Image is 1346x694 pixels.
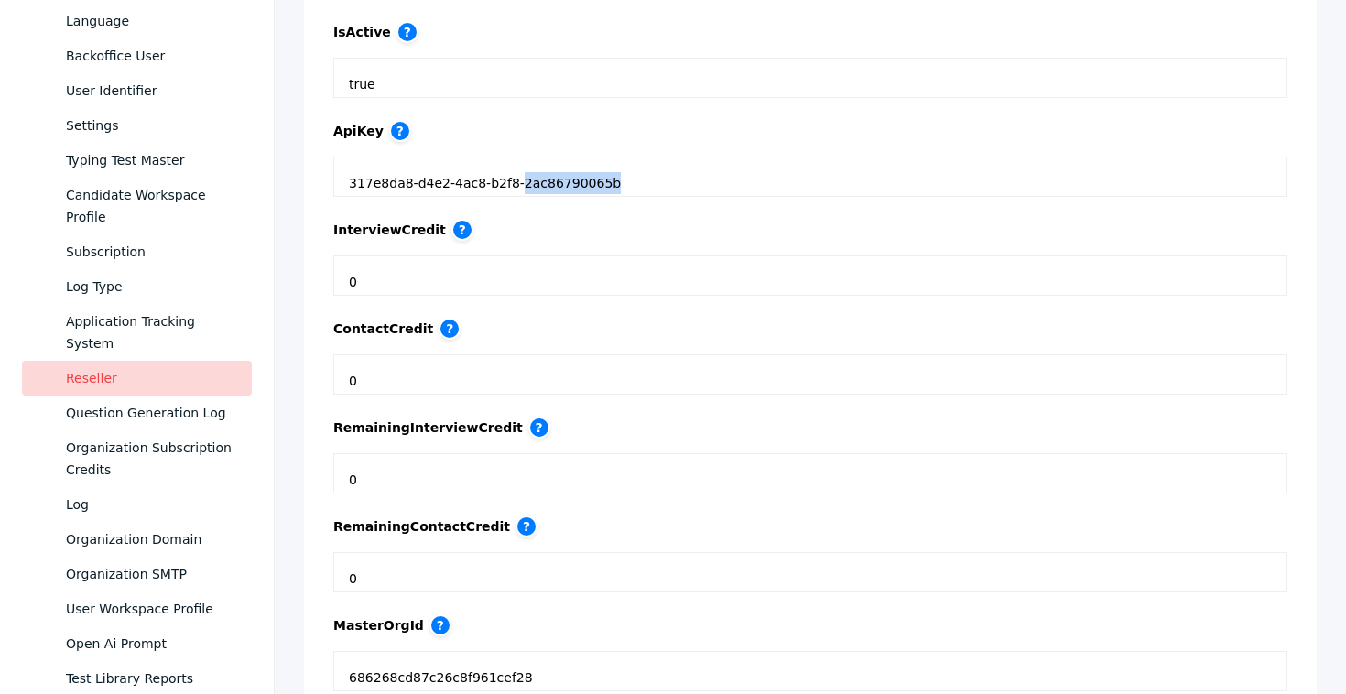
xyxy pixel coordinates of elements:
[333,21,418,43] label: isActive
[66,493,237,515] div: Log
[516,515,537,537] span: Remaining credits available for contact/communication features
[396,21,418,43] span: Active status of the reseller account
[389,120,411,142] span: API key for programmatic access to Testlify services
[66,633,237,655] div: Open Ai Prompt
[66,184,237,228] div: Candidate Workspace Profile
[349,172,1272,181] div: 317e8da8-d4e2-4ac8-b2f8-2ac86790065b
[429,614,451,636] span: Reference to the master organization this reseller belongs to
[66,310,237,354] div: Application Tracking System
[66,667,237,689] div: Test Library Reports
[66,80,237,102] div: User Identifier
[22,487,252,522] a: Log
[528,417,550,439] span: Remaining credits available for interview assessments
[333,318,461,340] label: contactCredit
[66,149,237,171] div: Typing Test Master
[22,430,252,487] a: Organization Subscription Credits
[349,73,1272,82] div: true
[22,108,252,143] a: Settings
[451,219,473,241] span: Total credits allocated for interview assessments
[22,626,252,661] a: Open Ai Prompt
[22,396,252,430] a: Question Generation Log
[22,143,252,178] a: Typing Test Master
[66,114,237,136] div: Settings
[22,304,252,361] a: Application Tracking System
[333,614,451,636] label: masterOrgId
[22,73,252,108] a: User Identifier
[22,361,252,396] a: Reseller
[66,528,237,550] div: Organization Domain
[349,370,1272,379] div: 0
[349,568,1272,577] div: 0
[22,522,252,557] a: Organization Domain
[22,38,252,73] a: Backoffice User
[22,178,252,234] a: Candidate Workspace Profile
[349,469,1272,478] div: 0
[22,591,252,626] a: User Workspace Profile
[66,563,237,585] div: Organization SMTP
[439,318,461,340] span: Total credits allocated for contact/communication features
[66,598,237,620] div: User Workspace Profile
[333,417,550,439] label: remainingInterviewCredit
[66,402,237,424] div: Question Generation Log
[66,45,237,67] div: Backoffice User
[66,276,237,298] div: Log Type
[349,667,1272,676] div: 686268cd87c26c8f961cef28
[22,4,252,38] a: Language
[333,515,537,537] label: remainingContactCredit
[22,557,252,591] a: Organization SMTP
[22,234,252,269] a: Subscription
[349,271,1272,280] div: 0
[66,367,237,389] div: Reseller
[333,120,411,142] label: apiKey
[66,241,237,263] div: Subscription
[333,219,473,241] label: interviewCredit
[22,269,252,304] a: Log Type
[66,437,237,481] div: Organization Subscription Credits
[66,10,237,32] div: Language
